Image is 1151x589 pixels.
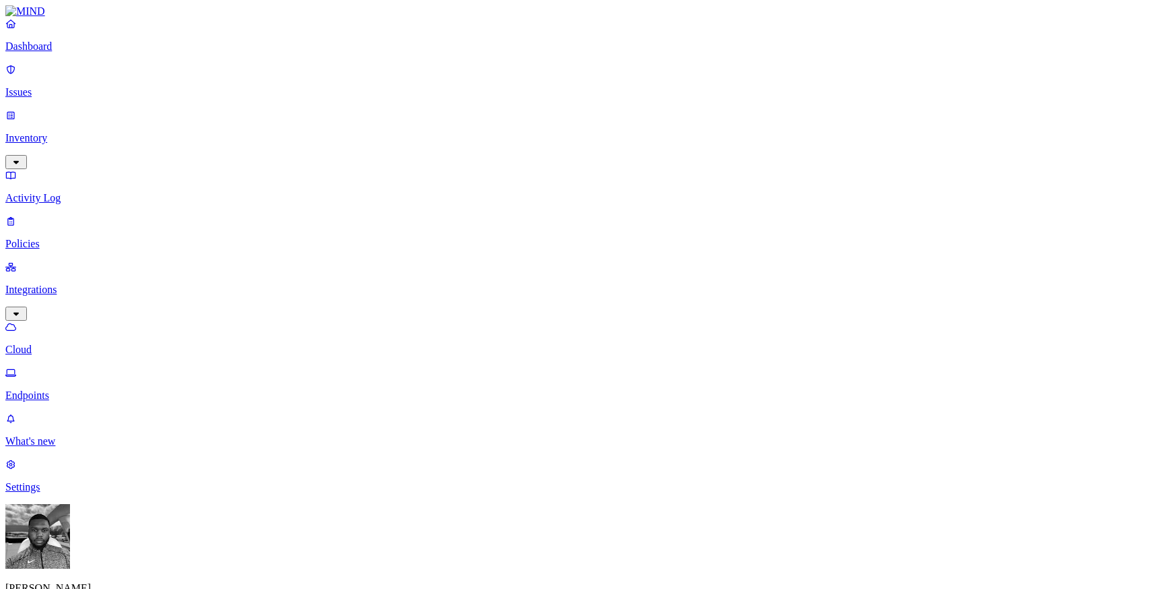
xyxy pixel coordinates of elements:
a: Activity Log [5,169,1146,204]
a: Policies [5,215,1146,250]
p: Integrations [5,284,1146,296]
p: What's new [5,435,1146,447]
a: Dashboard [5,18,1146,53]
a: What's new [5,412,1146,447]
p: Issues [5,86,1146,98]
p: Settings [5,481,1146,493]
p: Inventory [5,132,1146,144]
a: Inventory [5,109,1146,167]
a: Issues [5,63,1146,98]
a: MIND [5,5,1146,18]
a: Integrations [5,261,1146,319]
img: Cameron White [5,504,70,569]
a: Cloud [5,321,1146,356]
p: Endpoints [5,390,1146,402]
a: Endpoints [5,367,1146,402]
img: MIND [5,5,45,18]
a: Settings [5,458,1146,493]
p: Dashboard [5,40,1146,53]
p: Activity Log [5,192,1146,204]
p: Policies [5,238,1146,250]
p: Cloud [5,344,1146,356]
